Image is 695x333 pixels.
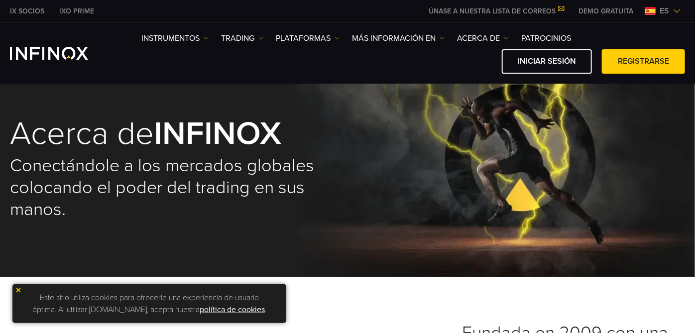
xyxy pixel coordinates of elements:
[571,6,641,16] a: INFINOX MENU
[154,114,281,153] strong: INFINOX
[276,32,340,44] a: PLATAFORMAS
[10,117,347,150] h1: Acerca de
[457,32,509,44] a: ACERCA DE
[521,32,571,44] a: Patrocinios
[2,6,52,16] a: INFINOX
[502,49,592,74] a: Iniciar sesión
[221,32,263,44] a: TRADING
[352,32,445,44] a: Más información en
[10,47,112,60] a: INFINOX Logo
[602,49,685,74] a: Registrarse
[200,305,265,315] a: política de cookies
[52,6,102,16] a: INFINOX
[141,32,209,44] a: Instrumentos
[421,7,571,15] a: ÚNASE A NUESTRA LISTA DE CORREOS
[10,155,347,221] h2: Conectándole a los mercados globales colocando el poder del trading en sus manos.
[656,5,673,17] span: es
[17,289,281,318] p: Este sitio utiliza cookies para ofrecerle una experiencia de usuario óptima. Al utilizar [DOMAIN_...
[15,287,22,294] img: yellow close icon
